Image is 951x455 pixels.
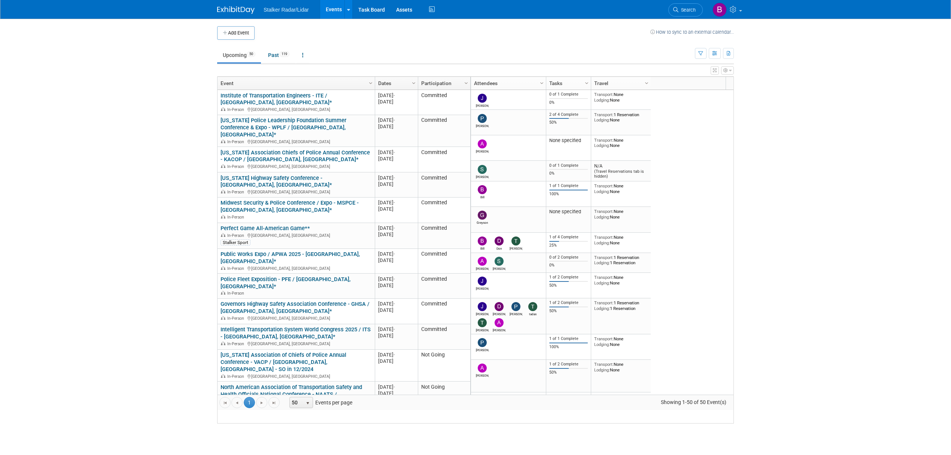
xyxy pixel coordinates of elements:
[221,164,225,168] img: In-Person Event
[478,277,487,286] img: Jacob Boyle
[217,48,261,62] a: Upcoming50
[594,394,614,400] span: Transport:
[280,397,360,408] span: Events per page
[221,106,371,112] div: [GEOGRAPHIC_DATA], [GEOGRAPHIC_DATA]
[594,92,614,97] span: Transport:
[378,99,414,105] div: [DATE]
[418,299,470,324] td: Committed
[549,263,588,268] div: 0%
[594,214,610,220] span: Lodging:
[549,138,588,144] div: None specified
[247,51,255,57] span: 50
[221,175,332,189] a: [US_STATE] Highway Safety Conference - [GEOGRAPHIC_DATA], [GEOGRAPHIC_DATA]*
[594,117,610,123] span: Lodging:
[476,220,489,225] div: Greyson Jenista
[231,397,243,408] a: Go to the previous page
[594,240,610,245] span: Lodging:
[594,138,648,148] div: None None
[305,400,311,406] span: select
[549,362,588,367] div: 1 of 2 Complete
[549,344,588,350] div: 100%
[221,266,225,270] img: In-Person Event
[222,400,228,406] span: Go to the first page
[594,183,614,189] span: Transport:
[418,350,470,382] td: Not Going
[594,235,614,240] span: Transport:
[493,245,506,250] div: Don Horen
[221,189,371,195] div: [GEOGRAPHIC_DATA], [GEOGRAPHIC_DATA]
[418,115,470,147] td: Committed
[476,123,489,128] div: Peter Bauer
[378,332,414,339] div: [DATE]
[221,239,250,245] div: Stalker Sport
[478,364,487,373] img: Andrew Davis
[221,199,359,213] a: Midwest Security & Police Conference / Expo - MSPCE - [GEOGRAPHIC_DATA], [GEOGRAPHIC_DATA]*
[549,192,588,197] div: 100%
[227,316,246,321] span: In-Person
[495,257,504,266] img: Scott Berry
[378,117,414,123] div: [DATE]
[378,251,414,257] div: [DATE]
[378,77,413,90] a: Dates
[221,301,370,314] a: Governors Highway Safety Association Conference - GHSA / [GEOGRAPHIC_DATA], [GEOGRAPHIC_DATA]*
[549,112,588,117] div: 2 of 4 Complete
[594,163,648,179] div: N/A
[394,384,395,390] span: -
[221,352,346,373] a: [US_STATE] Association of Chiefs of Police Annual Conference - VACP / [GEOGRAPHIC_DATA], [GEOGRAP...
[394,301,395,307] span: -
[378,175,414,181] div: [DATE]
[221,291,225,295] img: In-Person Event
[493,327,506,332] div: adam holland
[526,311,540,316] div: tadas eikinas
[549,255,588,260] div: 0 of 2 Complete
[478,236,487,245] img: Bill Johnson
[713,3,727,17] img: Brooke Journet
[418,324,470,350] td: Committed
[378,326,414,332] div: [DATE]
[495,302,504,311] img: David Schmidt
[478,94,487,103] img: John Kestel
[594,255,648,266] div: 1 Reservation 1 Reservation
[478,139,487,148] img: adam holland
[594,138,614,143] span: Transport:
[244,397,255,408] span: 1
[478,338,487,347] img: Patrick Fagan
[221,139,225,143] img: In-Person Event
[221,341,225,345] img: In-Person Event
[221,190,225,193] img: In-Person Event
[463,80,469,86] span: Column Settings
[594,342,610,347] span: Lodging:
[221,163,371,169] div: [GEOGRAPHIC_DATA], [GEOGRAPHIC_DATA]
[654,397,733,407] span: Showing 1-50 of 50 Event(s)
[418,249,470,274] td: Committed
[367,77,375,88] a: Column Settings
[549,308,588,314] div: 50%
[378,276,414,282] div: [DATE]
[418,274,470,299] td: Committed
[594,112,648,123] div: 1 Reservation None
[549,283,588,288] div: 50%
[511,302,520,311] img: Paul Nichols
[378,181,414,187] div: [DATE]
[221,117,346,138] a: [US_STATE] Police Leadership Foundation Summer Conference & Expo - WPLF / [GEOGRAPHIC_DATA], [GEO...
[268,397,280,408] a: Go to the last page
[549,394,588,400] div: None specified
[378,307,414,313] div: [DATE]
[221,233,225,237] img: In-Person Event
[227,107,246,112] span: In-Person
[394,150,395,155] span: -
[495,318,504,327] img: adam holland
[594,209,614,214] span: Transport:
[221,232,371,238] div: [GEOGRAPHIC_DATA], [GEOGRAPHIC_DATA]
[221,77,370,90] a: Event
[221,225,310,232] a: Perfect Game All-American Game**
[583,77,591,88] a: Column Settings
[594,92,648,103] div: None None
[378,206,414,212] div: [DATE]
[678,7,696,13] span: Search
[378,282,414,289] div: [DATE]
[650,29,734,35] a: How to sync to an external calendar...
[221,340,371,347] div: [GEOGRAPHIC_DATA], [GEOGRAPHIC_DATA]
[368,80,374,86] span: Column Settings
[221,251,360,265] a: Public Works Expo / APWA 2025 - [GEOGRAPHIC_DATA], [GEOGRAPHIC_DATA]*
